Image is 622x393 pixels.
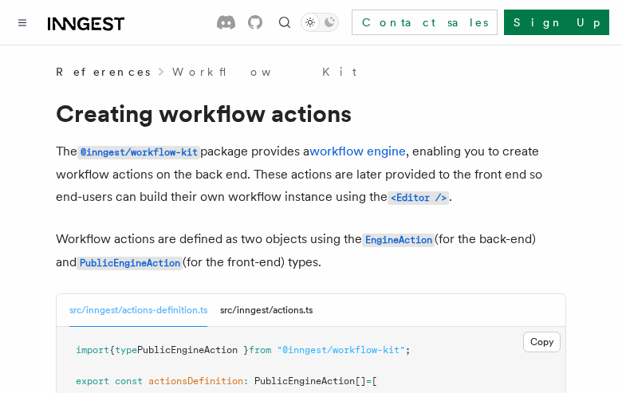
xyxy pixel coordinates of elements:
[56,140,566,209] p: The package provides a , enabling you to create workflow actions on the back end. These actions a...
[56,99,566,128] h1: Creating workflow actions
[355,375,366,387] span: []
[77,146,200,159] code: @inngest/workflow-kit
[362,231,435,246] a: EngineAction
[309,143,406,159] a: workflow engine
[76,375,109,387] span: export
[77,254,183,269] a: PublicEngineAction
[172,64,356,80] a: Workflow Kit
[76,344,109,356] span: import
[254,375,355,387] span: PublicEngineAction
[277,344,405,356] span: "@inngest/workflow-kit"
[362,234,435,247] code: EngineAction
[69,294,207,327] button: src/inngest/actions-definition.ts
[301,13,339,32] button: Toggle dark mode
[77,143,200,159] a: @inngest/workflow-kit
[137,344,249,356] span: PublicEngineAction }
[220,294,313,327] button: src/inngest/actions.ts
[56,64,150,80] span: References
[13,13,32,32] button: Toggle navigation
[275,13,294,32] button: Find something...
[109,344,115,356] span: {
[523,332,561,352] button: Copy
[115,344,137,356] span: type
[405,344,411,356] span: ;
[352,10,498,35] a: Contact sales
[56,228,566,274] p: Workflow actions are defined as two objects using the (for the back-end) and (for the front-end) ...
[249,344,271,356] span: from
[77,257,183,270] code: PublicEngineAction
[148,375,243,387] span: actionsDefinition
[388,191,449,205] code: <Editor />
[115,375,143,387] span: const
[504,10,609,35] a: Sign Up
[388,189,449,204] a: <Editor />
[372,375,377,387] span: [
[366,375,372,387] span: =
[243,375,249,387] span: :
